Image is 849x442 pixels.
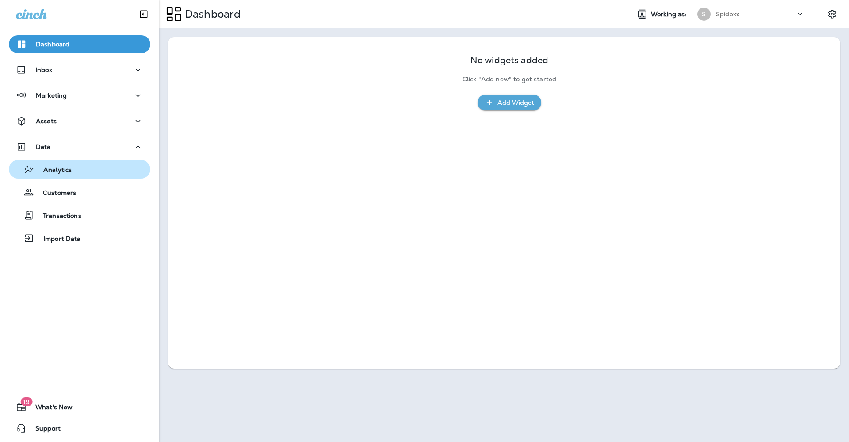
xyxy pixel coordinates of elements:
button: Transactions [9,206,150,225]
button: Import Data [9,229,150,248]
span: Working as: [651,11,688,18]
button: 19What's New [9,398,150,416]
p: Dashboard [36,41,69,48]
p: Import Data [34,235,81,244]
p: Spidexx [716,11,739,18]
button: Support [9,419,150,437]
div: Add Widget [497,97,534,108]
button: Data [9,138,150,156]
p: No widgets added [470,57,548,64]
p: Marketing [36,92,67,99]
button: Marketing [9,87,150,104]
p: Assets [36,118,57,125]
p: Transactions [34,212,81,221]
p: Data [36,143,51,150]
div: S [697,8,711,21]
span: What's New [27,404,73,414]
button: Inbox [9,61,150,79]
button: Analytics [9,160,150,179]
button: Assets [9,112,150,130]
p: Analytics [34,166,72,175]
p: Dashboard [181,8,241,21]
span: Support [27,425,61,435]
p: Click "Add new" to get started [463,76,556,83]
p: Inbox [35,66,52,73]
span: 19 [20,397,32,406]
button: Add Widget [478,95,541,111]
button: Settings [824,6,840,22]
button: Customers [9,183,150,202]
button: Collapse Sidebar [131,5,156,23]
button: Dashboard [9,35,150,53]
p: Customers [34,189,76,198]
